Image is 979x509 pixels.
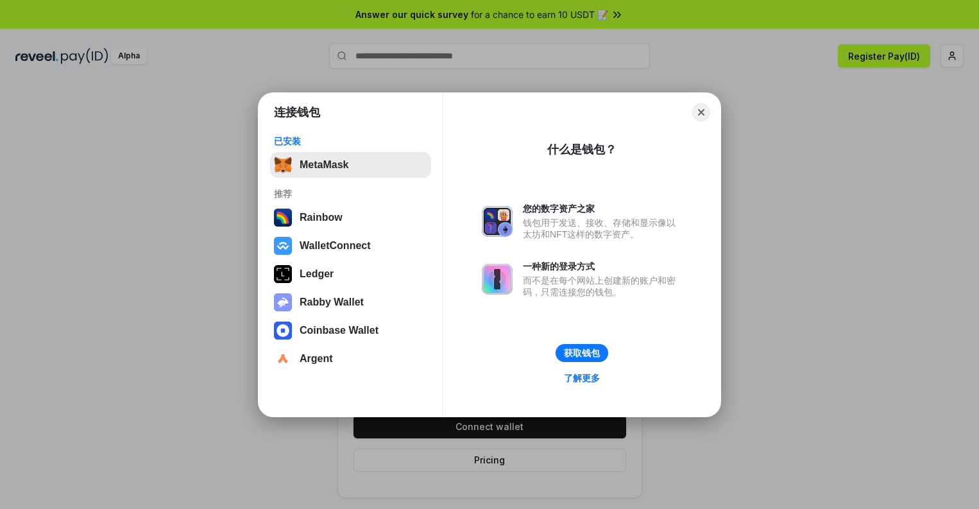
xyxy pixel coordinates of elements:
img: svg+xml,%3Csvg%20xmlns%3D%22http%3A%2F%2Fwww.w3.org%2F2000%2Fsvg%22%20fill%3D%22none%22%20viewBox... [482,264,513,295]
div: 什么是钱包？ [547,142,617,157]
div: 您的数字资产之家 [523,203,682,214]
button: Coinbase Wallet [270,318,431,343]
button: Rainbow [270,205,431,230]
img: svg+xml,%3Csvg%20width%3D%2228%22%20height%3D%2228%22%20viewBox%3D%220%200%2028%2028%22%20fill%3D... [274,237,292,255]
img: svg+xml,%3Csvg%20xmlns%3D%22http%3A%2F%2Fwww.w3.org%2F2000%2Fsvg%22%20fill%3D%22none%22%20viewBox... [274,293,292,311]
div: Rainbow [300,212,343,223]
button: 获取钱包 [556,344,608,362]
div: 已安装 [274,135,427,147]
button: Close [692,103,710,121]
img: svg+xml,%3Csvg%20width%3D%2228%22%20height%3D%2228%22%20viewBox%3D%220%200%2028%2028%22%20fill%3D... [274,350,292,368]
div: 推荐 [274,188,427,200]
div: WalletConnect [300,240,371,252]
img: svg+xml,%3Csvg%20fill%3D%22none%22%20height%3D%2233%22%20viewBox%3D%220%200%2035%2033%22%20width%... [274,156,292,174]
a: 了解更多 [556,370,608,386]
div: Argent [300,353,333,365]
img: svg+xml,%3Csvg%20xmlns%3D%22http%3A%2F%2Fwww.w3.org%2F2000%2Fsvg%22%20width%3D%2228%22%20height%3... [274,265,292,283]
div: MetaMask [300,159,348,171]
img: svg+xml,%3Csvg%20width%3D%2228%22%20height%3D%2228%22%20viewBox%3D%220%200%2028%2028%22%20fill%3D... [274,322,292,340]
div: Coinbase Wallet [300,325,379,336]
div: Rabby Wallet [300,297,364,308]
button: Rabby Wallet [270,289,431,315]
button: Argent [270,346,431,372]
button: Ledger [270,261,431,287]
img: svg+xml,%3Csvg%20xmlns%3D%22http%3A%2F%2Fwww.w3.org%2F2000%2Fsvg%22%20fill%3D%22none%22%20viewBox... [482,206,513,237]
div: 钱包用于发送、接收、存储和显示像以太坊和NFT这样的数字资产。 [523,217,682,240]
button: MetaMask [270,152,431,178]
div: 获取钱包 [564,347,600,359]
div: Ledger [300,268,334,280]
div: 而不是在每个网站上创建新的账户和密码，只需连接您的钱包。 [523,275,682,298]
img: svg+xml,%3Csvg%20width%3D%22120%22%20height%3D%22120%22%20viewBox%3D%220%200%20120%20120%22%20fil... [274,209,292,227]
div: 一种新的登录方式 [523,261,682,272]
div: 了解更多 [564,372,600,384]
h1: 连接钱包 [274,105,320,120]
button: WalletConnect [270,233,431,259]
